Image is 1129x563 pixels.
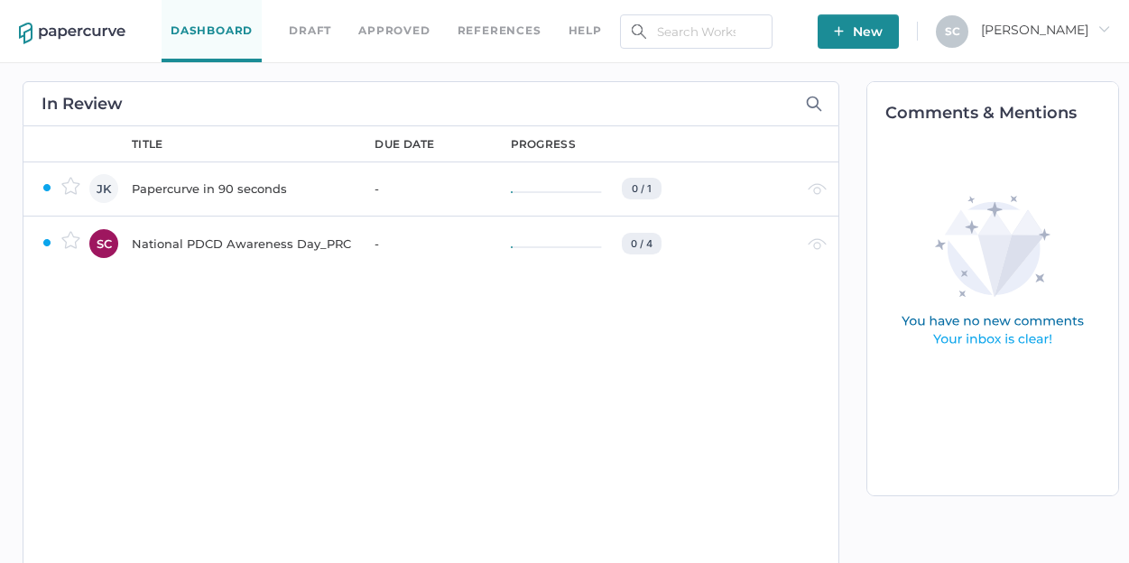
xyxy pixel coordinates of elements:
img: eye-light-gray.b6d092a5.svg [808,183,827,195]
img: ZaPP2z7XVwAAAABJRU5ErkJggg== [42,182,52,193]
span: New [834,14,883,49]
img: star-inactive.70f2008a.svg [61,231,80,249]
div: 0 / 4 [622,233,662,254]
div: SC [89,229,118,258]
img: search.bf03fe8b.svg [632,24,646,39]
div: due date [375,136,434,152]
img: ZaPP2z7XVwAAAABJRU5ErkJggg== [42,237,52,248]
a: Approved [358,21,430,41]
td: - [356,162,492,216]
button: New [818,14,899,49]
img: plus-white.e19ec114.svg [834,26,844,36]
img: papercurve-logo-colour.7244d18c.svg [19,23,125,44]
div: title [132,136,163,152]
img: search-icon-expand.c6106642.svg [806,96,822,112]
h2: In Review [42,96,123,112]
div: 0 / 1 [622,178,662,199]
div: JK [89,174,118,203]
div: Papercurve in 90 seconds [132,178,353,199]
img: comments-empty-state.0193fcf7.svg [863,181,1123,363]
i: arrow_right [1097,23,1110,35]
input: Search Workspace [620,14,773,49]
div: National PDCD Awareness Day_PRC [132,233,353,254]
a: Draft [289,21,331,41]
td: - [356,216,492,270]
a: References [458,21,541,41]
img: star-inactive.70f2008a.svg [61,177,80,195]
img: eye-light-gray.b6d092a5.svg [808,238,827,250]
h2: Comments & Mentions [885,105,1118,121]
div: help [569,21,602,41]
span: S C [945,24,960,38]
div: progress [511,136,576,152]
span: [PERSON_NAME] [981,22,1110,38]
